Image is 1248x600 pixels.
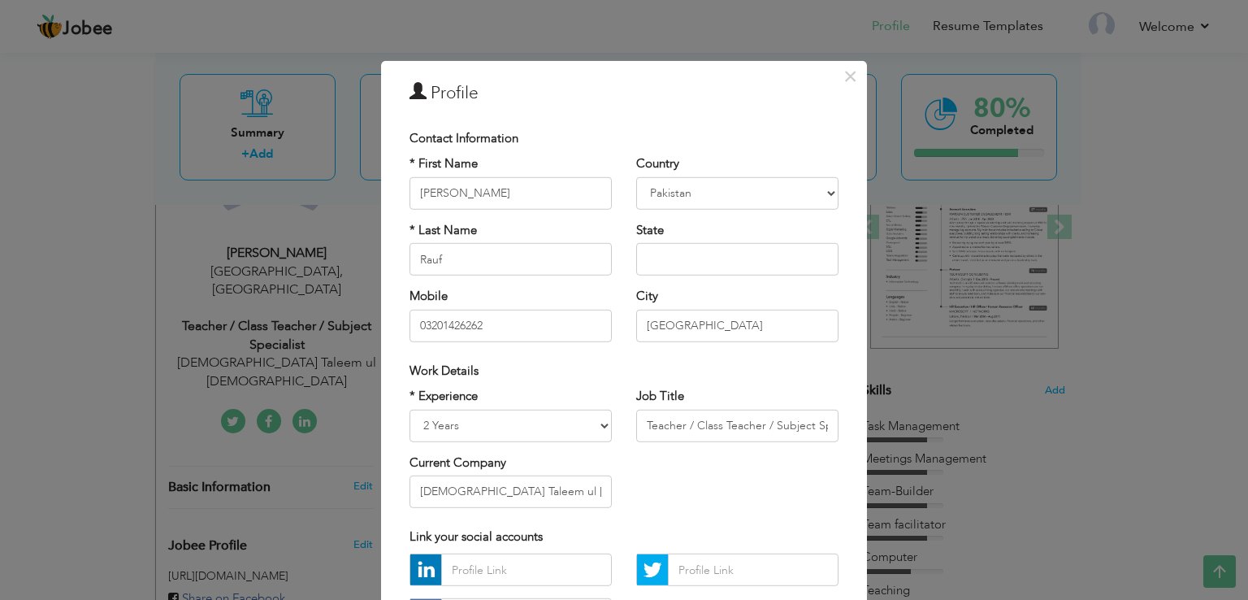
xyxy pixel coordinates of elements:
label: Mobile [409,288,448,305]
span: Work Details [409,362,479,378]
label: * Experience [409,388,478,405]
span: × [843,62,857,91]
input: Profile Link [441,554,612,586]
label: * Last Name [409,222,477,239]
label: * First Name [409,155,478,172]
img: linkedin [410,554,441,585]
label: Country [636,155,679,172]
label: City [636,288,658,305]
button: Close [837,63,863,89]
label: Job Title [636,388,684,405]
h3: Profile [409,81,838,106]
span: Link your social accounts [409,528,543,545]
input: Profile Link [668,554,838,586]
label: Current Company [409,454,506,471]
img: Twitter [637,554,668,585]
label: State [636,222,664,239]
span: Contact Information [409,130,518,146]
